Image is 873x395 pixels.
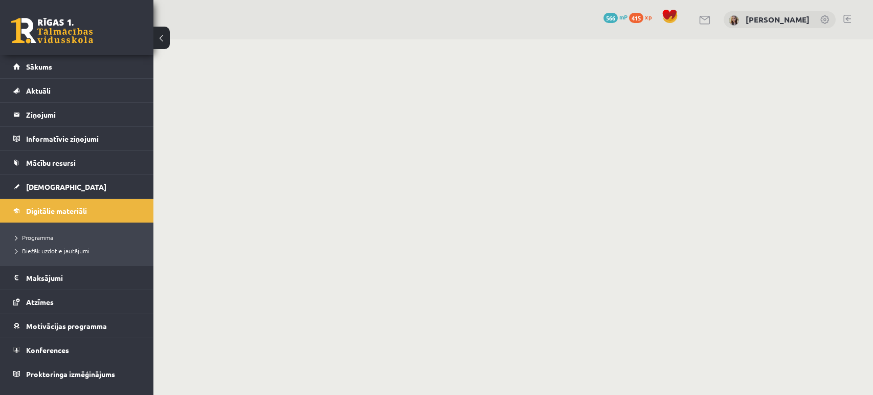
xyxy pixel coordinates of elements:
[15,246,143,255] a: Biežāk uzdotie jautājumi
[15,233,53,242] span: Programma
[13,151,141,174] a: Mācību resursi
[26,182,106,191] span: [DEMOGRAPHIC_DATA]
[13,266,141,290] a: Maksājumi
[13,199,141,223] a: Digitālie materiāli
[13,55,141,78] a: Sākums
[26,345,69,355] span: Konferences
[26,86,51,95] span: Aktuāli
[26,103,141,126] legend: Ziņojumi
[619,13,628,21] span: mP
[15,233,143,242] a: Programma
[13,79,141,102] a: Aktuāli
[13,127,141,150] a: Informatīvie ziņojumi
[26,369,115,379] span: Proktoringa izmēģinājums
[13,175,141,199] a: [DEMOGRAPHIC_DATA]
[11,18,93,43] a: Rīgas 1. Tālmācības vidusskola
[629,13,657,21] a: 415 xp
[645,13,652,21] span: xp
[26,206,87,215] span: Digitālie materiāli
[603,13,618,23] span: 566
[13,314,141,338] a: Motivācijas programma
[729,15,739,26] img: Marija Nicmane
[26,297,54,306] span: Atzīmes
[13,103,141,126] a: Ziņojumi
[26,321,107,331] span: Motivācijas programma
[746,14,810,25] a: [PERSON_NAME]
[15,247,89,255] span: Biežāk uzdotie jautājumi
[26,266,141,290] legend: Maksājumi
[603,13,628,21] a: 566 mP
[13,290,141,314] a: Atzīmes
[13,362,141,386] a: Proktoringa izmēģinājums
[26,158,76,167] span: Mācību resursi
[26,62,52,71] span: Sākums
[26,127,141,150] legend: Informatīvie ziņojumi
[13,338,141,362] a: Konferences
[629,13,643,23] span: 415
